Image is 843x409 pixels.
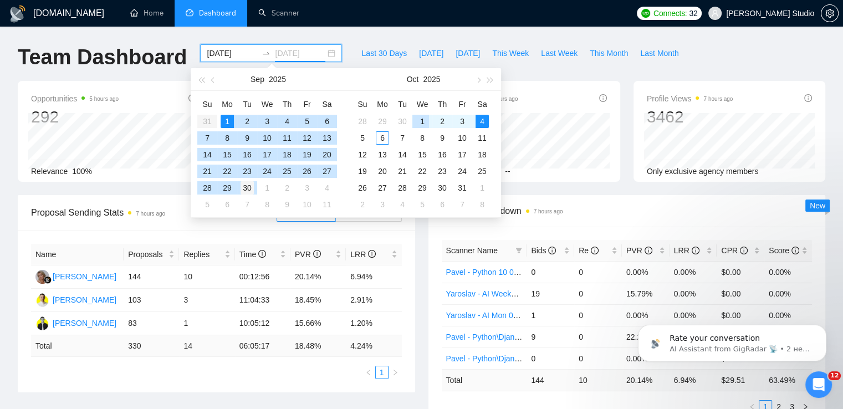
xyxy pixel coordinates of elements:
[297,113,317,130] td: 2025-09-05
[689,7,697,19] span: 32
[317,130,337,146] td: 2025-09-13
[320,165,334,178] div: 27
[372,95,392,113] th: Mo
[472,130,492,146] td: 2025-10-11
[277,130,297,146] td: 2025-09-11
[372,113,392,130] td: 2025-09-29
[31,92,119,105] span: Opportunities
[300,115,314,128] div: 5
[320,198,334,211] div: 11
[452,180,472,196] td: 2025-10-31
[769,246,799,255] span: Score
[130,8,164,18] a: homeHome
[534,208,563,214] time: 7 hours ago
[828,371,841,380] span: 12
[280,198,294,211] div: 9
[376,165,389,178] div: 20
[432,163,452,180] td: 2025-10-23
[352,196,372,213] td: 2025-11-02
[48,43,191,53] p: Message from AI Assistant from GigRadar 📡, sent 2 нед. назад
[217,130,237,146] td: 2025-09-08
[197,95,217,113] th: Su
[703,96,733,102] time: 7 hours ago
[297,163,317,180] td: 2025-09-26
[260,165,274,178] div: 24
[260,198,274,211] div: 8
[237,180,257,196] td: 2025-09-30
[35,272,116,280] a: MC[PERSON_NAME]
[492,47,529,59] span: This Week
[407,68,419,90] button: Oct
[300,165,314,178] div: 26
[320,115,334,128] div: 6
[9,5,27,23] img: logo
[280,148,294,161] div: 18
[237,95,257,113] th: Tu
[275,47,325,59] input: End date
[472,163,492,180] td: 2025-10-25
[221,131,234,145] div: 8
[590,47,628,59] span: This Month
[201,181,214,195] div: 28
[350,250,376,259] span: LRR
[356,148,369,161] div: 12
[535,44,584,62] button: Last Week
[35,295,116,304] a: PO[PERSON_NAME]
[257,180,277,196] td: 2025-10-01
[476,181,489,195] div: 1
[221,165,234,178] div: 22
[505,167,510,176] span: --
[372,146,392,163] td: 2025-10-13
[18,44,187,70] h1: Team Dashboard
[260,131,274,145] div: 10
[241,115,254,128] div: 2
[241,198,254,211] div: 7
[297,180,317,196] td: 2025-10-03
[372,130,392,146] td: 2025-10-06
[124,244,179,265] th: Proposals
[237,113,257,130] td: 2025-09-02
[442,204,813,218] span: Scanner Breakdown
[260,148,274,161] div: 17
[634,44,684,62] button: Last Month
[352,180,372,196] td: 2025-10-26
[392,196,412,213] td: 2025-11-04
[356,165,369,178] div: 19
[376,131,389,145] div: 6
[35,316,49,330] img: YT
[48,32,139,41] span: Rate your conversation
[352,113,372,130] td: 2025-09-28
[436,198,449,211] div: 6
[436,115,449,128] div: 2
[416,165,429,178] div: 22
[472,196,492,213] td: 2025-11-08
[412,163,432,180] td: 2025-10-22
[300,131,314,145] div: 12
[452,130,472,146] td: 2025-10-10
[591,247,599,254] span: info-circle
[262,49,270,58] span: swap-right
[368,250,376,258] span: info-circle
[320,131,334,145] div: 13
[241,148,254,161] div: 16
[452,163,472,180] td: 2025-10-24
[280,131,294,145] div: 11
[821,4,839,22] button: setting
[804,94,812,102] span: info-circle
[352,130,372,146] td: 2025-10-05
[277,146,297,163] td: 2025-09-18
[258,250,266,258] span: info-circle
[53,270,116,283] div: [PERSON_NAME]
[277,196,297,213] td: 2025-10-09
[376,366,388,379] a: 1
[35,318,116,327] a: YT[PERSON_NAME]
[621,301,843,379] iframe: Intercom notifications сообщение
[320,181,334,195] div: 4
[396,165,409,178] div: 21
[237,163,257,180] td: 2025-09-23
[251,68,264,90] button: Sep
[416,148,429,161] div: 15
[456,165,469,178] div: 24
[217,196,237,213] td: 2025-10-06
[217,180,237,196] td: 2025-09-29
